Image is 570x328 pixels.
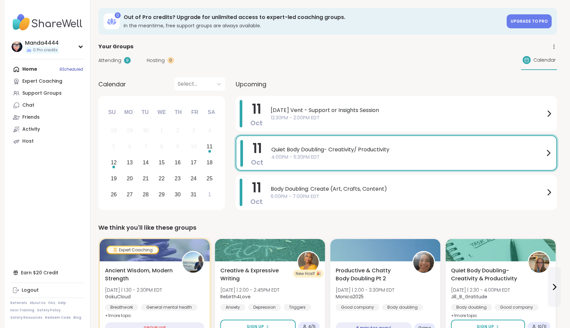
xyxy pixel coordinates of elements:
div: Good company [336,304,379,311]
div: Choose Saturday, November 1st, 2025 [202,187,217,202]
div: Choose Thursday, October 23rd, 2025 [171,171,185,186]
div: Body doubling [451,304,492,311]
div: 1 [208,190,211,199]
div: 29 [127,126,133,135]
span: Productive & Chatty Body Doubling Pt 2 [336,267,405,283]
a: Logout [10,284,85,296]
span: [DATE] | 2:00 - 3:30PM EDT [336,287,394,293]
div: 10 [191,142,197,151]
div: Activity [22,126,40,133]
div: Choose Monday, October 27th, 2025 [123,187,137,202]
div: Choose Sunday, October 26th, 2025 [107,187,121,202]
div: Choose Sunday, October 12th, 2025 [107,156,121,170]
div: 26 [111,190,117,199]
div: month 2025-10 [106,123,217,202]
a: Expert Coaching [10,75,85,87]
span: Your Groups [98,43,133,51]
div: 5 [112,142,115,151]
span: [DATE] | 2:00 - 2:45PM EDT [220,287,279,293]
img: Rebirth4Love [298,252,319,273]
div: 6 [128,142,131,151]
div: 24 [191,174,197,183]
img: Manda4444 [12,41,22,52]
div: 17 [191,158,197,167]
span: Hosting [147,57,165,64]
a: Support Groups [10,87,85,99]
span: 6:00PM - 7:00PM EDT [271,193,545,200]
div: Not available Wednesday, October 8th, 2025 [155,140,169,154]
div: Choose Thursday, October 30th, 2025 [171,187,185,202]
div: Not available Friday, October 10th, 2025 [186,140,201,154]
div: 16 [175,158,181,167]
div: Not available Thursday, October 9th, 2025 [171,140,185,154]
div: 23 [175,174,181,183]
div: Expert Coaching [107,247,158,253]
div: 9 [176,142,179,151]
span: Ancient Wisdom, Modern Strength [105,267,174,283]
div: Choose Monday, October 13th, 2025 [123,156,137,170]
span: [DATE] | 1:30 - 2:30PM EDT [105,287,162,293]
div: 12 [111,158,117,167]
div: 25 [207,174,213,183]
div: Choose Wednesday, October 22nd, 2025 [155,171,169,186]
div: 29 [159,190,165,199]
a: Host [10,135,85,147]
b: Monica2025 [336,293,364,300]
div: 30 [143,126,149,135]
div: Depression [248,304,281,311]
div: 14 [143,158,149,167]
b: Jill_B_Gratitude [451,293,487,300]
div: 20 [127,174,133,183]
div: Logout [22,287,39,294]
div: Choose Friday, October 24th, 2025 [186,171,201,186]
div: Choose Tuesday, October 21st, 2025 [139,171,153,186]
div: Choose Saturday, October 18th, 2025 [202,156,217,170]
div: Chat [22,102,34,109]
div: Not available Friday, October 3rd, 2025 [186,124,201,138]
div: 4 [208,126,211,135]
div: Earn $20 Credit [10,267,85,279]
div: Choose Wednesday, October 15th, 2025 [155,156,169,170]
span: Attending [98,57,121,64]
span: 11 [252,100,261,118]
span: 12:30PM - 2:00PM EDT [271,114,545,121]
img: ShareWell Nav Logo [10,11,85,34]
div: 27 [127,190,133,199]
div: 28 [111,126,117,135]
span: Body Doubling: Create (Art, Crafts, Content) [271,185,545,193]
div: Choose Friday, October 31st, 2025 [186,187,201,202]
a: About Us [30,301,46,305]
div: 9 [124,57,131,64]
span: Quiet Body Doubling- Creativity/ Productivity [271,146,544,154]
div: Not available Monday, September 29th, 2025 [123,124,137,138]
div: 19 [111,174,117,183]
div: Not available Thursday, October 2nd, 2025 [171,124,185,138]
div: Not available Tuesday, September 30th, 2025 [139,124,153,138]
a: Blog [73,315,81,320]
div: Host [22,138,34,145]
div: 7 [144,142,147,151]
a: Upgrade to Pro [507,14,552,28]
div: Not available Saturday, October 4th, 2025 [202,124,217,138]
a: Friends [10,111,85,123]
div: 0 [167,57,174,64]
div: 30 [175,190,181,199]
div: 8 [160,142,163,151]
a: Help [58,301,66,305]
div: 3 [192,126,195,135]
a: FAQ [48,301,55,305]
div: Not available Sunday, October 5th, 2025 [107,140,121,154]
div: Choose Wednesday, October 29th, 2025 [155,187,169,202]
span: 4:00PM - 5:30PM EDT [271,154,544,161]
div: Th [171,105,186,120]
div: Tu [138,105,152,120]
span: Quiet Body Doubling- Creativity & Productivity [451,267,520,283]
a: Referrals [10,301,27,305]
span: Creative & Expressive Writing [220,267,290,283]
a: Host Training [10,308,34,313]
a: Chat [10,99,85,111]
span: 11 [253,139,262,158]
div: 15 [159,158,165,167]
span: Oct [250,197,263,206]
div: Mo [121,105,136,120]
